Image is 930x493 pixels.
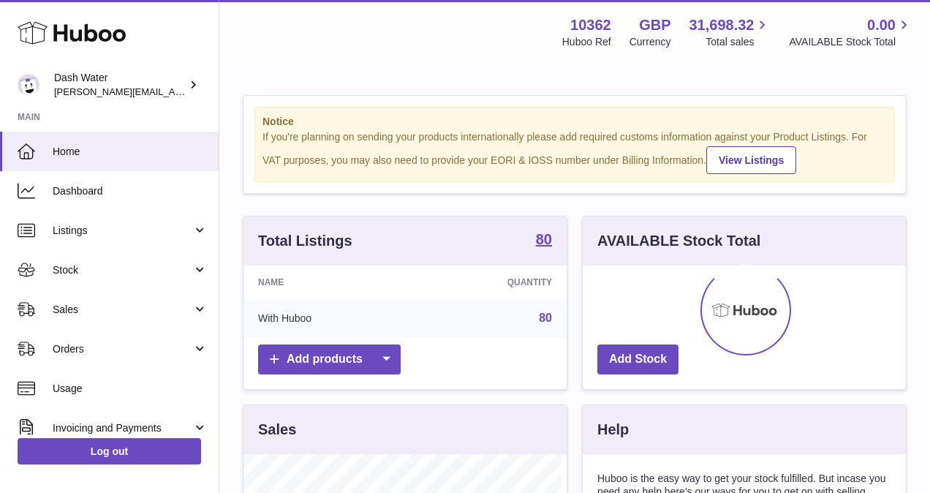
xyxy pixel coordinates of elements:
a: 0.00 AVAILABLE Stock Total [789,15,912,49]
span: Dashboard [53,184,208,198]
th: Quantity [414,266,567,299]
span: Orders [53,342,192,356]
a: 31,698.32 Total sales [689,15,771,49]
strong: GBP [639,15,670,35]
span: [PERSON_NAME][EMAIL_ADDRESS][DOMAIN_NAME] [54,86,293,97]
a: Add products [258,345,401,375]
h3: AVAILABLE Stock Total [597,231,760,251]
strong: 80 [536,232,552,246]
span: AVAILABLE Stock Total [789,35,912,49]
span: Usage [53,382,208,396]
strong: 10362 [570,15,611,35]
div: Dash Water [54,71,186,99]
div: Huboo Ref [562,35,611,49]
div: Currency [630,35,671,49]
span: Stock [53,263,192,277]
h3: Help [597,420,629,440]
a: 80 [536,232,552,249]
a: Log out [18,438,201,464]
strong: Notice [262,115,887,129]
td: With Huboo [243,299,414,337]
th: Name [243,266,414,299]
span: 0.00 [867,15,896,35]
img: james@dash-water.com [18,74,39,96]
a: View Listings [706,146,796,174]
a: 80 [539,312,552,324]
span: 31,698.32 [689,15,754,35]
a: Add Stock [597,345,678,375]
div: If you're planning on sending your products internationally please add required customs informati... [262,130,887,174]
span: Invoicing and Payments [53,421,192,435]
h3: Total Listings [258,231,352,251]
span: Total sales [706,35,771,49]
span: Home [53,145,208,159]
h3: Sales [258,420,296,440]
span: Listings [53,224,192,238]
span: Sales [53,303,192,317]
